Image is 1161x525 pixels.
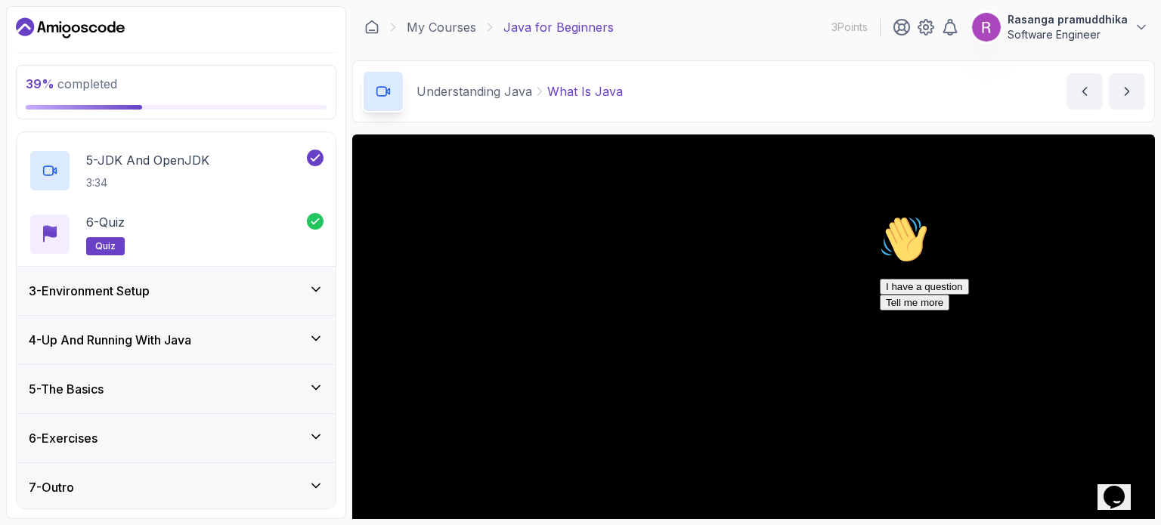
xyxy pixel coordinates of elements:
h3: 3 - Environment Setup [29,282,150,300]
p: 5 - JDK And OpenJDK [86,151,209,169]
p: 3:34 [86,175,209,190]
span: completed [26,76,117,91]
p: Understanding Java [416,82,532,100]
img: user profile image [972,13,1001,42]
p: Java for Beginners [503,18,614,36]
a: Dashboard [364,20,379,35]
h3: 4 - Up And Running With Java [29,331,191,349]
p: 3 Points [831,20,868,35]
button: Tell me more [6,85,76,101]
a: My Courses [407,18,476,36]
button: user profile imageRasanga pramuddhikaSoftware Engineer [971,12,1149,42]
button: 4-Up And Running With Java [17,316,336,364]
p: What Is Java [547,82,623,100]
button: 6-Exercises [17,414,336,462]
button: previous content [1067,73,1103,110]
button: I have a question [6,69,95,85]
button: 7-Outro [17,463,336,511]
span: quiz [95,240,116,252]
img: :wave: [6,6,54,54]
button: 5-JDK And OpenJDK3:34 [29,150,324,192]
button: 6-Quizquiz [29,213,324,255]
span: 39 % [26,76,54,91]
a: Dashboard [16,16,125,40]
h3: 5 - The Basics [29,380,104,398]
div: 👋Hi! How can we help?I have a questionTell me more [6,6,278,101]
iframe: chat widget [1098,465,1146,510]
span: Hi! How can we help? [6,45,150,57]
iframe: chat widget [874,209,1146,457]
button: next content [1109,73,1145,110]
p: Rasanga pramuddhika [1008,12,1128,27]
button: 5-The Basics [17,365,336,413]
button: 3-Environment Setup [17,267,336,315]
p: Software Engineer [1008,27,1128,42]
p: 6 - Quiz [86,213,125,231]
h3: 7 - Outro [29,478,74,496]
h3: 6 - Exercises [29,429,98,447]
